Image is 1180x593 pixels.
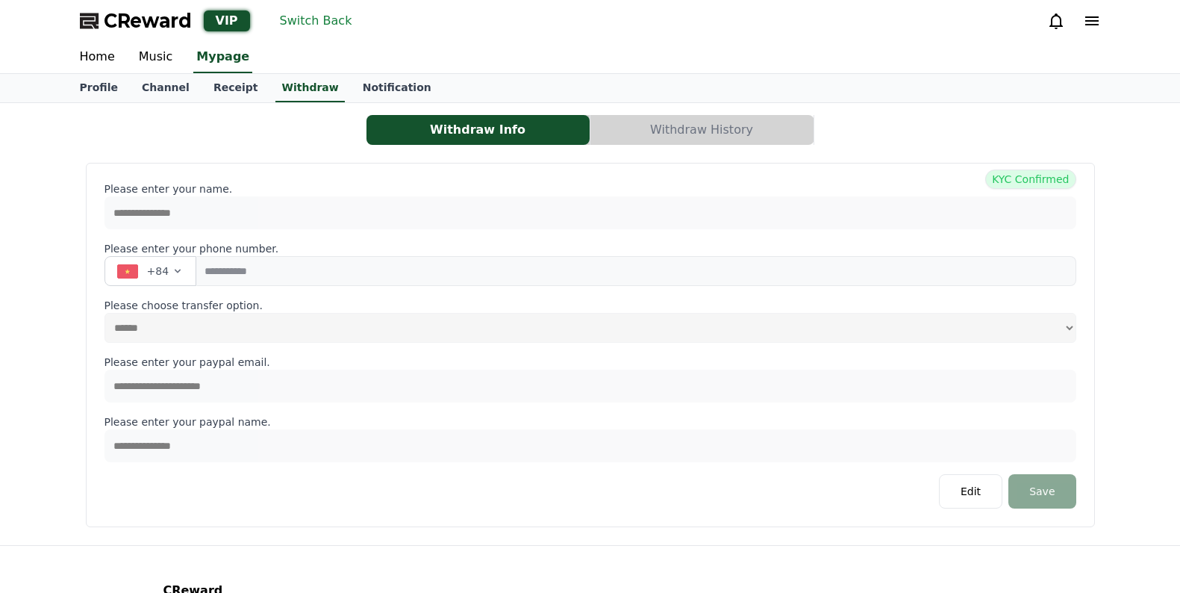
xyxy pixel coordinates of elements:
a: Music [127,42,185,73]
button: Withdraw History [590,115,814,145]
button: Edit [939,474,1002,509]
a: Channel [130,74,202,102]
p: Please enter your phone number. [104,241,1076,256]
div: VIP [204,10,250,31]
a: Withdraw [275,74,344,102]
button: Save [1008,474,1076,509]
p: Please enter your name. [104,181,1076,196]
a: Mypage [193,42,252,73]
p: Please enter your paypal email. [104,355,1076,370]
a: Notification [351,74,443,102]
button: Withdraw Info [366,115,590,145]
a: Home [68,42,127,73]
span: KYC Confirmed [985,170,1076,189]
a: Withdraw History [590,115,814,145]
a: Profile [68,74,130,102]
a: Receipt [202,74,270,102]
a: CReward [80,9,192,33]
span: CReward [104,9,192,33]
p: Please choose transfer option. [104,298,1076,313]
span: +84 [147,264,169,279]
button: Switch Back [274,9,358,33]
p: Please enter your paypal name. [104,415,1076,429]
